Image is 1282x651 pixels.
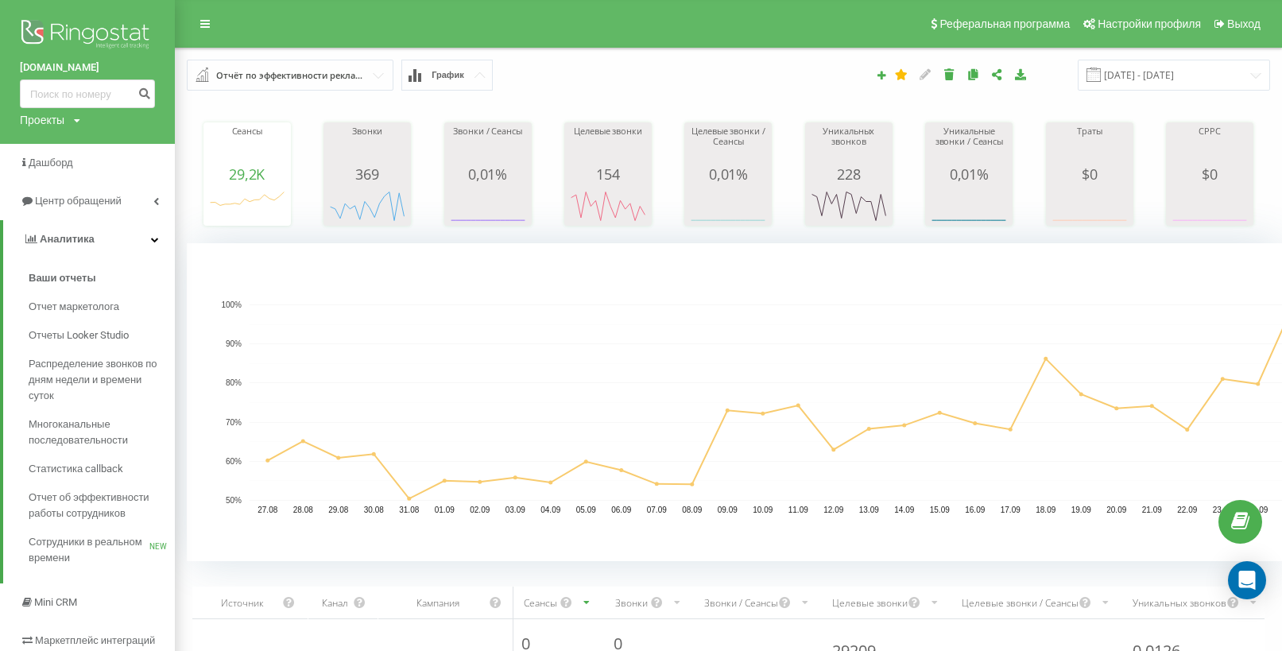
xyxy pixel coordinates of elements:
span: График [432,70,464,80]
a: Аналитика [3,220,175,258]
span: 29,2K [229,165,265,184]
svg: A chart. [809,182,889,230]
span: Выход [1227,17,1261,30]
div: 0,01% [448,166,528,182]
text: 29.08 [328,506,348,514]
text: 10.09 [753,506,773,514]
a: Отчет маркетолога [29,293,175,321]
div: CPPC [1170,126,1249,166]
span: 228 [837,165,860,184]
i: Поделиться настройками отчета [990,68,1004,79]
i: Этот отчет будет загружен первым при открытии Аналитики. Вы можете назначить любой другой ваш отч... [895,68,908,79]
svg: A chart. [207,182,287,230]
text: 80% [226,379,242,388]
text: 02.09 [470,506,490,514]
text: 18.09 [1036,506,1055,514]
div: A chart. [929,182,1009,230]
text: 14.09 [894,506,914,514]
div: Сеансы [521,596,560,610]
text: 05.09 [576,506,596,514]
text: 17.09 [1001,506,1021,514]
span: 154 [596,165,619,184]
i: Копировать отчет [966,68,980,79]
span: $ 0 [1202,165,1218,184]
svg: A chart. [448,182,528,230]
a: [DOMAIN_NAME] [20,60,155,76]
span: Аналитика [40,233,95,245]
text: 27.08 [258,506,277,514]
div: Целевые звонки / Сеансы [962,596,1079,610]
span: Отчет об эффективности работы сотрудников [29,490,167,521]
span: Отчет маркетолога [29,299,119,315]
div: Уникальных звонков [809,126,889,166]
text: 08.09 [682,506,702,514]
text: 09.09 [718,506,738,514]
span: Отчеты Looker Studio [29,327,129,343]
input: Поиск по номеру [20,79,155,108]
a: Ваши отчеты [29,264,175,293]
div: Целевые звонки [832,596,908,610]
span: Статистика callback [29,461,123,477]
span: Многоканальные последовательности [29,417,167,448]
div: 0,01% [688,166,768,182]
span: Реферальная программа [939,17,1070,30]
svg: A chart. [1050,182,1129,230]
div: Канал [318,596,352,610]
div: Звонки [327,126,407,166]
i: Удалить отчет [943,68,956,79]
span: Mini CRM [34,596,77,608]
span: Центр обращений [35,195,122,207]
div: Уникальные звонки / Сеансы [929,126,1009,166]
span: Ваши отчеты [29,270,96,286]
div: Звонки [614,596,650,610]
text: 13.09 [859,506,879,514]
text: 70% [226,418,242,427]
svg: A chart. [688,182,768,230]
svg: A chart. [568,182,648,230]
div: Open Intercom Messenger [1228,561,1266,599]
text: 90% [226,340,242,349]
text: 07.09 [647,506,667,514]
text: 03.09 [505,506,525,514]
span: Распределение звонков по дням недели и времени суток [29,356,167,404]
text: 22.09 [1177,506,1197,514]
div: Отчёт по эффективности рекламных кампаний [216,67,366,84]
div: 0,01% [929,166,1009,182]
span: Сотрудники в реальном времени [29,534,149,566]
text: 20.09 [1106,506,1126,514]
text: 21.09 [1142,506,1162,514]
span: Маркетплейс интеграций [35,634,155,646]
div: Целевые звонки / Сеансы [688,126,768,166]
text: 31.08 [399,506,419,514]
div: Целевые звонки [568,126,648,166]
text: 04.09 [540,506,560,514]
text: 100% [221,300,242,309]
text: 06.09 [611,506,631,514]
text: 28.08 [293,506,313,514]
svg: A chart. [327,182,407,230]
a: Отчет об эффективности работы сотрудников [29,483,175,528]
svg: A chart. [1170,182,1249,230]
div: Траты [1050,126,1129,166]
text: 30.08 [364,506,384,514]
a: Статистика callback [29,455,175,483]
div: Кампания [388,596,488,610]
text: 50% [226,496,242,505]
div: Звонки / Сеансы [448,126,528,166]
span: $ 0 [1082,165,1098,184]
text: 60% [226,457,242,466]
div: Уникальных звонков [1133,596,1226,610]
a: Распределение звонков по дням недели и времени суток [29,350,175,410]
text: 15.09 [930,506,950,514]
div: Источник [202,596,282,610]
a: Сотрудники в реальном времениNEW [29,528,175,572]
img: Ringostat logo [20,16,155,56]
div: Звонки / Сеансы [704,596,778,610]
